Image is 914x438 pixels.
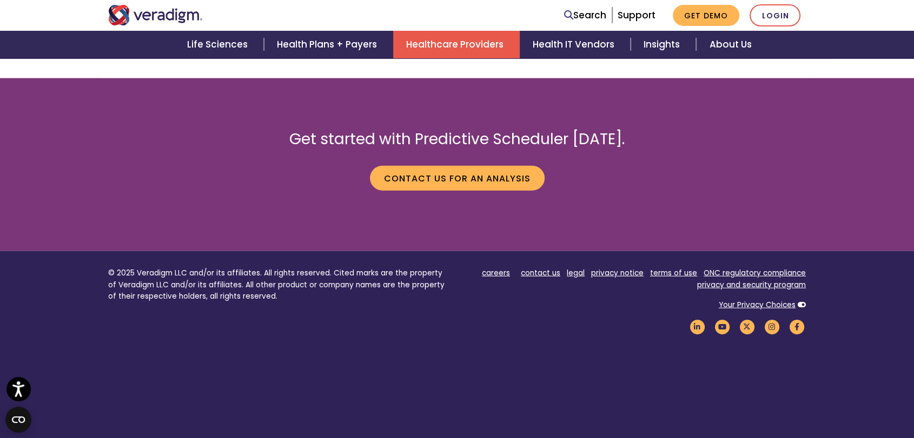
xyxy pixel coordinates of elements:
a: Contact us for an Analysis [370,166,545,191]
a: Veradigm YouTube Link [713,322,731,332]
p: © 2025 Veradigm LLC and/or its affiliates. All rights reserved. Cited marks are the property of V... [108,267,449,302]
a: Veradigm Twitter Link [738,322,756,332]
a: Healthcare Providers [393,31,520,58]
a: contact us [521,268,560,278]
a: Life Sciences [174,31,264,58]
a: Insights [631,31,696,58]
a: Veradigm LinkedIn Link [688,322,706,332]
a: ONC regulatory compliance [704,268,806,278]
a: Health Plans + Payers [264,31,393,58]
a: Your Privacy Choices [719,300,796,310]
a: Veradigm Instagram Link [763,322,781,332]
a: Health IT Vendors [520,31,631,58]
img: Veradigm logo [108,5,203,25]
a: careers [482,268,510,278]
a: Get Demo [673,5,739,26]
h2: Get started with Predictive Scheduler [DATE]. [108,130,806,149]
a: Support [618,9,655,22]
a: legal [567,268,585,278]
a: Search [564,8,606,23]
button: Open CMP widget [5,407,31,433]
a: Login [750,4,800,26]
a: terms of use [650,268,697,278]
a: privacy notice [591,268,644,278]
a: About Us [696,31,764,58]
a: Veradigm Facebook Link [787,322,806,332]
a: privacy and security program [697,280,806,290]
